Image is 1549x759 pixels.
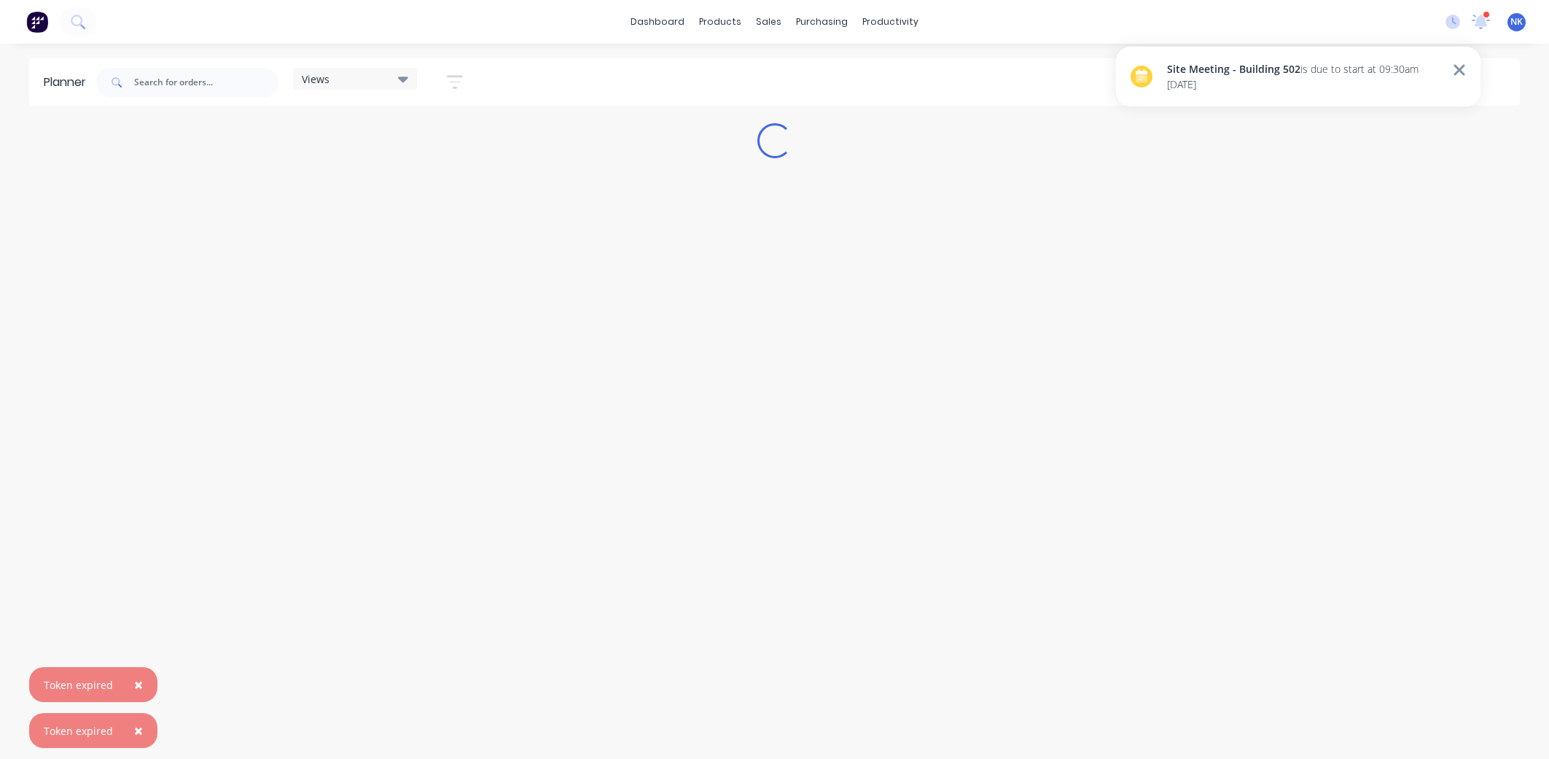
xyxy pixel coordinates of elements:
[120,667,157,702] button: Close
[26,11,48,33] img: Factory
[44,723,113,739] div: Token expired
[1167,61,1444,92] div: is due to start at 09:30am [DATE]
[1510,15,1523,28] span: NK
[692,11,749,33] div: products
[1167,62,1300,76] span: Site Meeting - Building 502
[120,713,157,748] button: Close
[623,11,692,33] a: dashboard
[749,11,789,33] div: sales
[789,11,855,33] div: purchasing
[134,68,278,97] input: Search for orders...
[134,674,143,695] span: ×
[134,720,143,741] span: ×
[44,677,113,693] div: Token expired
[855,11,926,33] div: productivity
[302,71,329,87] span: Views
[44,74,93,91] div: Planner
